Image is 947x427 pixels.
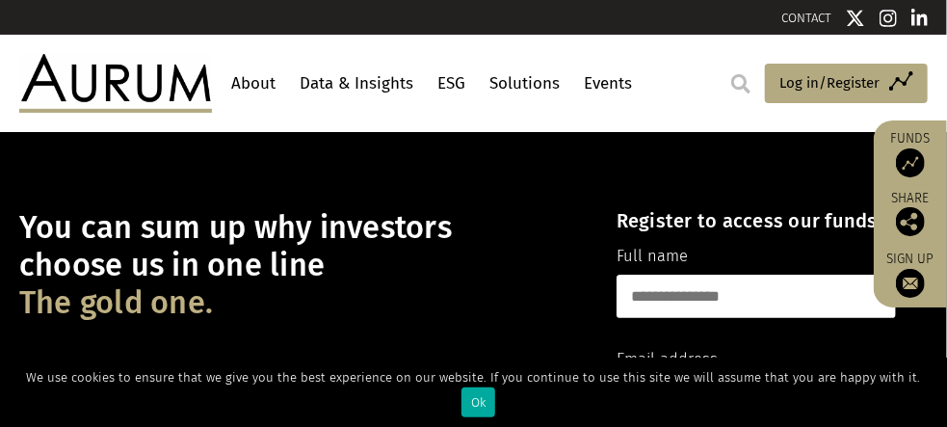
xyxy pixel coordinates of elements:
a: ESG [433,66,470,101]
a: Funds [883,130,937,177]
span: Log in/Register [779,71,880,94]
a: CONTACT [781,11,831,25]
img: Access Funds [896,148,925,177]
a: Events [579,66,637,101]
h4: Register to access our funds [617,209,896,232]
a: Sign up [883,251,937,298]
h1: You can sum up why investors choose us in one line [19,209,583,322]
img: Aurum [19,54,212,112]
img: search.svg [731,74,750,93]
a: Data & Insights [295,66,418,101]
a: Log in/Register [765,64,928,104]
a: Solutions [485,66,565,101]
img: Instagram icon [880,9,897,28]
img: Linkedin icon [911,9,929,28]
label: Full name [617,244,688,269]
img: Share this post [896,207,925,236]
div: Share [883,192,937,236]
img: Twitter icon [846,9,865,28]
img: Sign up to our newsletter [896,269,925,298]
div: Ok [461,387,495,417]
a: About [226,66,280,101]
label: Email address [617,347,718,372]
span: The gold one. [19,284,213,322]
